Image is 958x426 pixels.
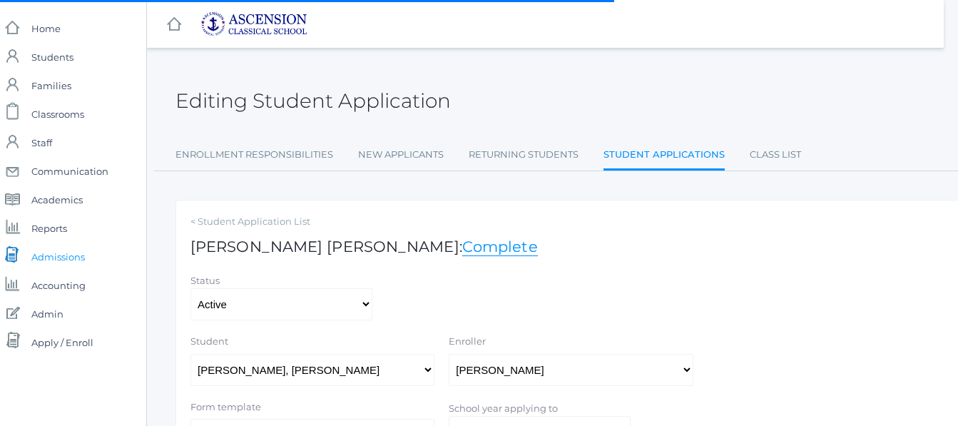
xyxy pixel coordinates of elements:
[31,71,71,100] span: Families
[175,90,451,112] h2: Editing Student Application
[31,271,86,300] span: Accounting
[31,43,73,71] span: Students
[358,141,444,169] a: New Applicants
[31,100,84,128] span: Classrooms
[190,275,220,286] label: Status
[31,300,63,328] span: Admin
[31,128,52,157] span: Staff
[459,238,538,256] span: :
[31,157,108,186] span: Communication
[449,402,558,414] label: School year applying to
[603,141,725,171] a: Student Applications
[31,186,83,214] span: Academics
[31,214,67,243] span: Reports
[190,400,434,415] label: Form template
[200,11,307,36] img: ascension-logo-blue-113fc29133de2fb5813e50b71547a291c5fdb7962bf76d49838a2a14a36269ea.jpg
[31,14,61,43] span: Home
[449,335,693,349] label: Enroller
[462,238,538,256] a: Complete
[31,328,93,357] span: Apply / Enroll
[750,141,801,169] a: Class List
[469,141,579,169] a: Returning Students
[190,335,434,349] label: Student
[175,141,333,169] a: Enrollment Responsibilities
[31,243,85,271] span: Admissions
